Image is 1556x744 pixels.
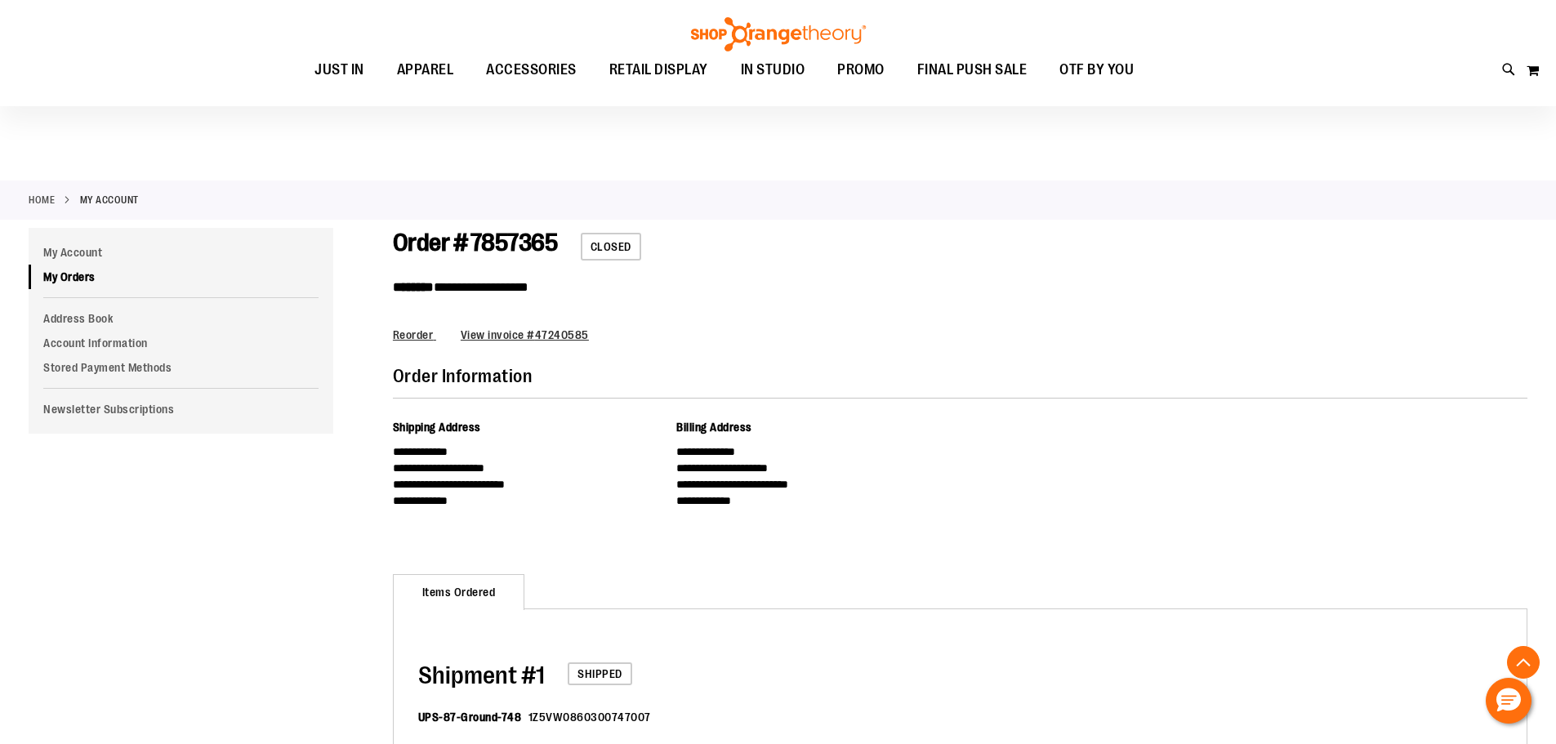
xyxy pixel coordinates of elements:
[528,709,651,725] dd: 1Z5VW0860300747007
[470,51,593,89] a: ACCESSORIES
[689,17,868,51] img: Shop Orangetheory
[381,51,470,89] a: APPAREL
[418,662,545,689] span: 1
[418,662,536,689] span: Shipment #
[29,306,333,331] a: Address Book
[80,193,139,207] strong: My Account
[314,51,364,88] span: JUST IN
[917,51,1028,88] span: FINAL PUSH SALE
[393,229,558,256] span: Order # 7857365
[609,51,708,88] span: RETAIL DISPLAY
[393,574,525,610] strong: Items Ordered
[821,51,901,89] a: PROMO
[676,421,752,434] span: Billing Address
[298,51,381,89] a: JUST IN
[741,51,805,88] span: IN STUDIO
[486,51,577,88] span: ACCESSORIES
[29,397,333,421] a: Newsletter Subscriptions
[1043,51,1150,89] a: OTF BY YOU
[901,51,1044,89] a: FINAL PUSH SALE
[568,662,632,685] span: Shipped
[724,51,822,89] a: IN STUDIO
[837,51,885,88] span: PROMO
[29,355,333,380] a: Stored Payment Methods
[393,328,434,341] span: Reorder
[393,328,436,341] a: Reorder
[29,331,333,355] a: Account Information
[393,366,533,386] span: Order Information
[397,51,454,88] span: APPAREL
[581,233,641,261] span: Closed
[1507,646,1540,679] button: Back To Top
[1486,678,1531,724] button: Hello, have a question? Let’s chat.
[461,328,535,341] span: View invoice #
[418,709,522,725] dt: UPS-87-Ground-748
[1059,51,1134,88] span: OTF BY YOU
[593,51,724,89] a: RETAIL DISPLAY
[461,328,589,341] a: View invoice #47240585
[393,421,481,434] span: Shipping Address
[29,265,333,289] a: My Orders
[29,193,55,207] a: Home
[29,240,333,265] a: My Account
